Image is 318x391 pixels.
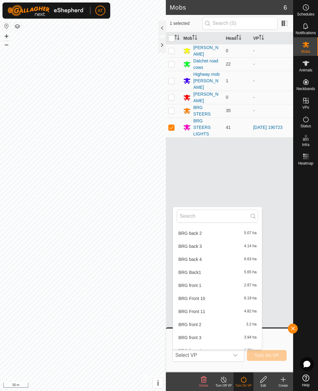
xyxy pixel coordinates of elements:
span: Select VP [173,349,229,361]
span: 6 [284,3,287,12]
td: - [251,91,293,104]
td: - [251,104,293,117]
span: BRG front 1 [178,283,201,288]
span: Notifications [296,31,316,35]
div: [PERSON_NAME] [193,44,221,57]
span: Animals [299,68,312,72]
th: VP [251,32,293,44]
span: 22 [226,61,231,66]
li: BRG front 1 [173,279,262,292]
span: 4.73 ha [244,348,257,353]
span: 0 [226,95,228,100]
span: 1 [226,78,228,83]
a: Help [293,372,318,389]
span: Infra [302,143,309,147]
p-sorticon: Activate to sort [175,36,179,41]
span: 2.87 ha [244,283,257,288]
span: 0 [226,48,228,53]
span: 3.2 ha [246,322,257,327]
span: Heatmap [298,161,313,165]
li: BRG front 3 [173,331,262,344]
span: 5.65 ha [244,270,257,275]
span: BRG back 4 [178,257,202,261]
td: - [251,44,293,57]
div: Datchet road cows [193,58,221,71]
span: BRG back 3 [178,244,202,248]
li: BRG Front 10 [173,292,262,305]
span: Mobs [301,50,310,53]
button: Map Layers [14,23,21,30]
li: BRG front 2 [173,318,262,331]
input: Search [177,210,258,223]
button: i [153,378,163,388]
button: Reset Map [3,22,10,30]
div: Create [273,383,293,388]
span: Help [302,383,310,387]
li: BRG back 3 [173,240,262,252]
li: BRG back 4 [173,253,262,266]
button: + [3,33,10,40]
span: 4.14 ha [244,244,257,248]
span: 6.19 ha [244,296,257,301]
div: dropdown trigger [229,349,242,361]
span: BRG Front 10 [178,296,205,301]
span: 4.82 ha [244,309,257,314]
span: BRG Back1 [178,270,201,275]
p-sorticon: Activate to sort [259,36,264,41]
th: Head [223,32,251,44]
td: - [251,57,293,71]
li: BRG front 4 [173,344,262,357]
span: BRG front 4 [178,348,201,353]
div: BRG STEERS LIGHTS [193,118,221,137]
span: BRG front 2 [178,322,201,327]
span: 6.63 ha [244,257,257,261]
button: Turn On VP [247,350,287,361]
span: 3.94 ha [244,335,257,340]
span: Status [300,124,311,128]
span: 41 [226,125,231,130]
input: Search (S) [202,17,278,30]
li: BRG back 2 [173,227,262,239]
span: Neckbands [296,87,315,91]
div: [PERSON_NAME] [193,91,221,104]
span: 5.07 ha [244,231,257,235]
span: AT [98,7,103,14]
div: BRG STEERS [193,104,221,117]
span: Schedules [297,12,314,16]
span: 35 [226,108,231,113]
div: Turn On VP [234,383,253,388]
span: Turn On VP [255,353,279,358]
span: Delete [199,384,208,387]
a: [DATE] 190723 [253,125,283,130]
span: BRG back 2 [178,231,202,235]
span: VPs [302,106,309,109]
a: Contact Us [89,383,107,389]
td: - [251,71,293,91]
p-sorticon: Activate to sort [236,36,241,41]
li: BRG Back1 [173,266,262,279]
span: BRG front 3 [178,335,201,340]
li: BRG Front 11 [173,305,262,318]
span: i [157,379,159,387]
span: 1 selected [170,20,202,27]
div: Edit [253,383,273,388]
img: Gallagher Logo [7,5,85,16]
a: Privacy Policy [58,383,82,389]
h2: Mobs [170,4,283,11]
div: Highway mob [PERSON_NAME] [193,71,221,91]
button: – [3,41,10,48]
th: Mob [181,32,223,44]
p-sorticon: Activate to sort [192,36,197,41]
span: BRG Front 11 [178,309,205,314]
div: Turn Off VP [214,383,234,388]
